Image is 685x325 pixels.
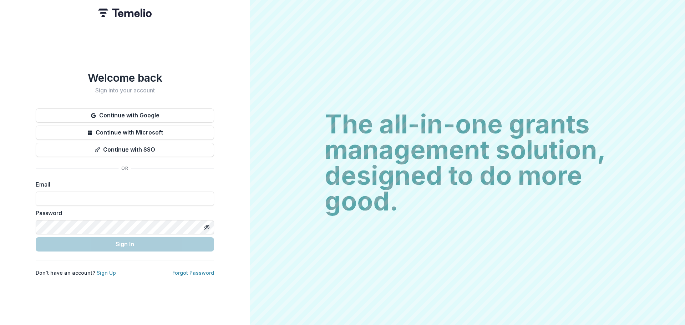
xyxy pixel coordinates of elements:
h1: Welcome back [36,71,214,84]
a: Forgot Password [172,270,214,276]
button: Sign In [36,237,214,252]
label: Password [36,209,210,217]
button: Continue with Microsoft [36,126,214,140]
button: Toggle password visibility [201,222,213,233]
button: Continue with SSO [36,143,214,157]
p: Don't have an account? [36,269,116,276]
button: Continue with Google [36,108,214,123]
label: Email [36,180,210,189]
img: Temelio [98,9,152,17]
h2: Sign into your account [36,87,214,94]
a: Sign Up [97,270,116,276]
